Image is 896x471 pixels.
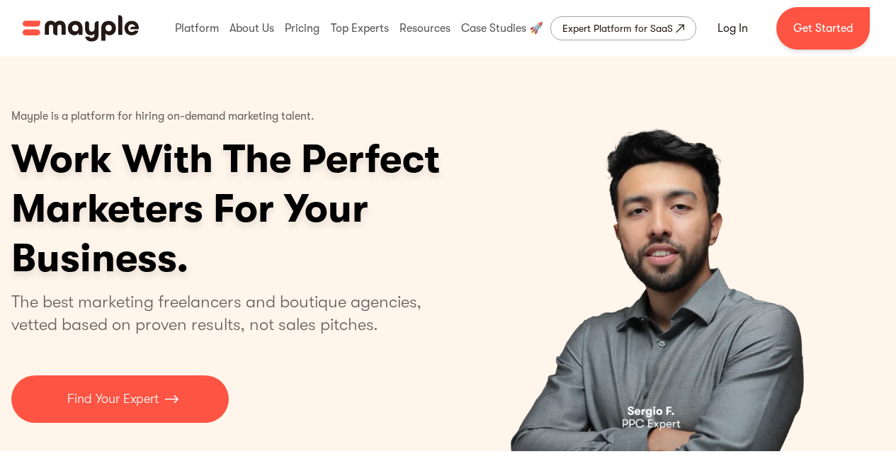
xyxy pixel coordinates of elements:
a: Find Your Expert [11,375,229,423]
p: Find Your Expert [67,390,159,409]
a: Expert Platform for SaaS [550,16,696,40]
a: Log In [701,11,765,45]
p: The best marketing freelancers and boutique agencies, vetted based on proven results, not sales p... [11,290,438,336]
div: Expert Platform for SaaS [562,20,673,37]
p: Mayple is a platform for hiring on-demand marketing talent. [11,99,314,135]
img: Mayple logo [23,15,139,42]
a: Get Started [776,7,870,50]
h1: Work With The Perfect Marketers For Your Business. [11,135,550,283]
